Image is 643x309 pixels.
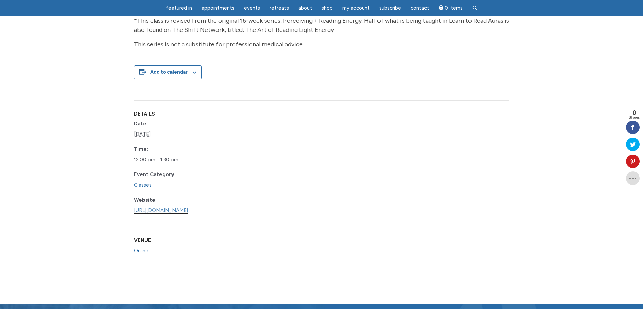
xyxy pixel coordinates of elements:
a: Subscribe [375,2,405,15]
a: Shop [318,2,337,15]
span: 0 items [445,6,463,11]
a: My Account [338,2,374,15]
span: About [298,5,312,11]
h2: Venue [134,238,213,243]
i: Cart [439,5,445,11]
dt: Website: [134,196,213,204]
abbr: 2025-10-08 [134,131,151,137]
a: Classes [134,182,152,188]
a: Retreats [266,2,293,15]
div: 2025-10-08 [134,154,213,165]
span: *This class is revised from the original 16-week series: Perceiving + Reading Energy. Half of wha... [134,17,509,34]
a: featured in [162,2,196,15]
span: Subscribe [379,5,401,11]
h2: Details [134,111,213,117]
a: Online [134,248,148,254]
dt: Time: [134,145,213,153]
span: featured in [166,5,192,11]
a: [URL][DOMAIN_NAME] [134,207,188,214]
a: About [294,2,316,15]
a: Cart0 items [435,1,467,15]
button: View links to add events to your calendar [150,69,188,75]
span: Events [244,5,260,11]
span: 0 [629,110,640,116]
dt: Date: [134,120,213,128]
a: Contact [407,2,433,15]
span: This series is not a substitute for professional medical advice. [134,41,304,48]
a: Events [240,2,264,15]
span: My Account [342,5,370,11]
span: Appointments [202,5,234,11]
dt: Event Category: [134,170,213,179]
span: Contact [411,5,429,11]
a: Appointments [198,2,238,15]
span: Retreats [270,5,289,11]
span: Shares [629,116,640,119]
span: Shop [322,5,333,11]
